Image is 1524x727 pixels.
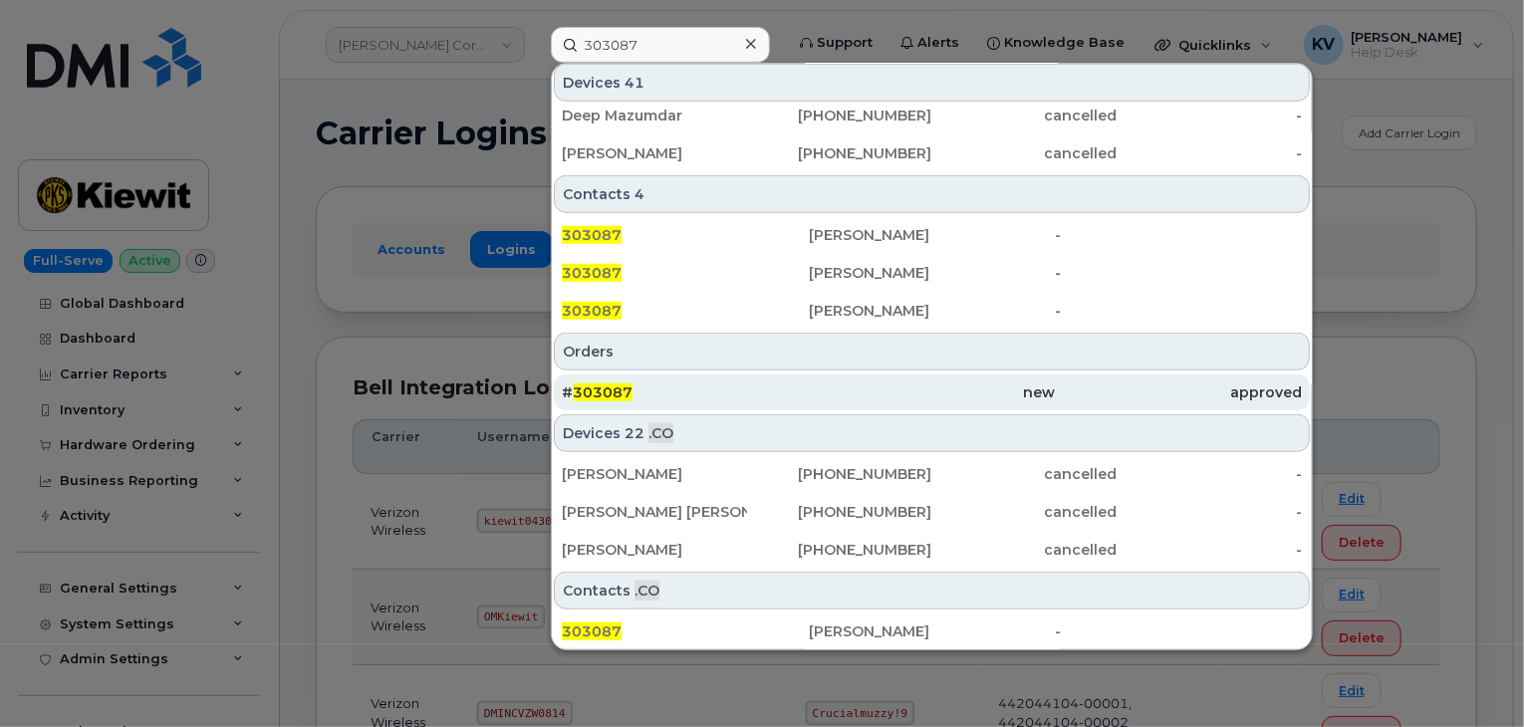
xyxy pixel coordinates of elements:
div: [PERSON_NAME] [562,143,747,163]
span: 303087 [562,226,622,244]
a: 303087[PERSON_NAME]- [554,255,1310,291]
div: Contacts [554,572,1310,609]
div: - [1117,502,1302,522]
div: cancelled [932,540,1118,560]
div: Orders [554,333,1310,370]
a: #303087newapproved [554,374,1310,410]
div: [PHONE_NUMBER] [747,106,932,125]
span: 303087 [562,264,622,282]
div: [PHONE_NUMBER] [747,464,932,484]
div: - [1055,225,1302,245]
span: 303087 [562,622,622,640]
div: - [1055,621,1302,641]
div: - [1055,263,1302,283]
div: cancelled [932,143,1118,163]
a: 303087[PERSON_NAME]- [554,217,1310,253]
a: [PERSON_NAME][PHONE_NUMBER]cancelled- [554,456,1310,492]
div: approved [1055,382,1302,402]
div: Devices [554,414,1310,452]
div: [PERSON_NAME] [PERSON_NAME] [562,502,747,522]
span: .CO [648,423,673,443]
div: - [1055,301,1302,321]
div: - [1117,540,1302,560]
div: Deep Mazumdar [562,106,747,125]
div: Devices [554,64,1310,102]
div: - [1117,143,1302,163]
div: # [562,382,809,402]
div: [PHONE_NUMBER] [747,143,932,163]
div: [PERSON_NAME] [809,263,1056,283]
div: [PHONE_NUMBER] [747,502,932,522]
div: - [1117,106,1302,125]
a: [PERSON_NAME][PHONE_NUMBER]cancelled- [554,135,1310,171]
a: [PERSON_NAME][PHONE_NUMBER]cancelled- [554,532,1310,568]
div: - [1117,464,1302,484]
a: 303087[PERSON_NAME]- [554,613,1310,649]
span: 4 [635,184,644,204]
div: [PERSON_NAME] [562,540,747,560]
span: 41 [625,73,644,93]
span: .CO [635,581,659,601]
div: cancelled [932,464,1118,484]
span: 303087 [562,302,622,320]
span: 303087 [573,383,633,401]
div: [PERSON_NAME] [809,621,1056,641]
div: Contacts [554,175,1310,213]
span: 22 [625,423,644,443]
a: Deep Mazumdar[PHONE_NUMBER]cancelled- [554,98,1310,133]
a: 303087[PERSON_NAME]- [554,293,1310,329]
iframe: Messenger Launcher [1437,640,1509,712]
div: cancelled [932,502,1118,522]
div: [PERSON_NAME] [562,464,747,484]
div: [PERSON_NAME] [809,225,1056,245]
div: [PERSON_NAME] [809,301,1056,321]
a: [PERSON_NAME] [PERSON_NAME][PHONE_NUMBER]cancelled- [554,494,1310,530]
div: cancelled [932,106,1118,125]
div: new [809,382,1056,402]
div: [PHONE_NUMBER] [747,540,932,560]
